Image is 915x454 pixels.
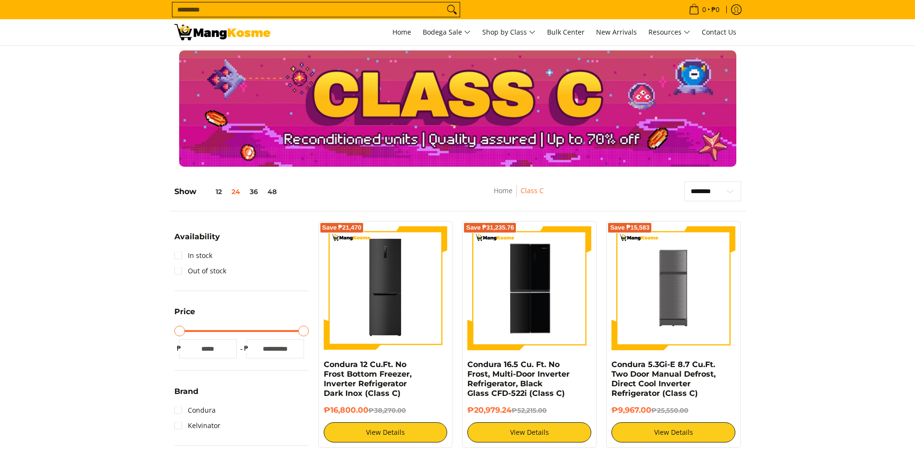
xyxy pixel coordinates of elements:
[467,422,591,442] a: View Details
[423,26,471,38] span: Bodega Sale
[611,226,735,349] img: Condura 5.3Gi-E 8.7 Cu.Ft. Two Door Manual Defrost, Direct Cool Inverter Refrigerator (Class C)
[392,27,411,37] span: Home
[174,388,198,403] summary: Open
[542,19,589,45] a: Bulk Center
[701,6,708,13] span: 0
[174,403,216,418] a: Condura
[280,19,741,45] nav: Main Menu
[591,19,642,45] a: New Arrivals
[174,308,195,323] summary: Open
[547,27,585,37] span: Bulk Center
[324,405,448,415] h6: ₱16,800.00
[477,19,540,45] a: Shop by Class
[174,344,184,353] span: ₱
[324,226,448,350] img: condura-no-frost-inverter-bottom-freezer-refrigerator-9-cubic-feet-class-c-mang-kosme
[494,186,512,195] a: Home
[686,4,722,15] span: •
[467,360,570,398] a: Condura 16.5 Cu. Ft. No Frost, Multi-Door Inverter Refrigerator, Black Glass CFD-522i (Class C)
[466,225,514,231] span: Save ₱31,235.76
[174,24,270,40] img: Class C Home &amp; Business Appliances: Up to 70% Off l Mang Kosme
[227,188,245,196] button: 24
[610,225,649,231] span: Save ₱15,583
[368,406,406,414] del: ₱38,270.00
[174,233,220,241] span: Availability
[521,186,544,195] a: Class C
[263,188,281,196] button: 48
[174,308,195,316] span: Price
[324,360,412,398] a: Condura 12 Cu.Ft. No Frost Bottom Freezer, Inverter Refrigerator Dark Inox (Class C)
[444,2,460,17] button: Search
[596,27,637,37] span: New Arrivals
[322,225,362,231] span: Save ₱21,470
[467,228,591,349] img: Condura 16.5 Cu. Ft. No Frost, Multi-Door Inverter Refrigerator, Black Glass CFD-522i (Class C)
[702,27,736,37] span: Contact Us
[196,188,227,196] button: 12
[174,418,220,433] a: Kelvinator
[174,248,212,263] a: In stock
[174,263,226,279] a: Out of stock
[611,422,735,442] a: View Details
[482,26,536,38] span: Shop by Class
[512,406,547,414] del: ₱52,215.00
[467,405,591,415] h6: ₱20,979.24
[710,6,721,13] span: ₱0
[644,19,695,45] a: Resources
[174,233,220,248] summary: Open
[388,19,416,45] a: Home
[611,360,716,398] a: Condura 5.3Gi-E 8.7 Cu.Ft. Two Door Manual Defrost, Direct Cool Inverter Refrigerator (Class C)
[648,26,690,38] span: Resources
[245,188,263,196] button: 36
[174,187,281,196] h5: Show
[651,406,688,414] del: ₱25,550.00
[611,405,735,415] h6: ₱9,967.00
[324,422,448,442] a: View Details
[242,344,251,353] span: ₱
[435,185,603,207] nav: Breadcrumbs
[174,388,198,395] span: Brand
[697,19,741,45] a: Contact Us
[418,19,476,45] a: Bodega Sale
